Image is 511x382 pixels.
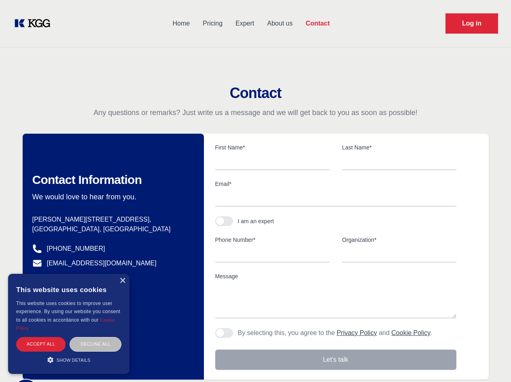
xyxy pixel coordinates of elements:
a: Expert [229,13,261,34]
a: Cookie Policy [16,318,115,331]
a: Privacy Policy [337,329,377,336]
label: Organization* [342,236,456,244]
h2: Contact Information [32,173,191,187]
a: @knowledgegategroup [32,273,113,283]
a: [EMAIL_ADDRESS][DOMAIN_NAME] [47,258,157,268]
h2: Contact [10,85,501,101]
iframe: Chat Widget [471,343,511,382]
p: [GEOGRAPHIC_DATA], [GEOGRAPHIC_DATA] [32,224,191,234]
div: I am an expert [238,217,274,225]
div: Close [119,278,125,284]
span: This website uses cookies to improve user experience. By using our website you consent to all coo... [16,301,120,323]
a: KOL Knowledge Platform: Talk to Key External Experts (KEE) [13,17,57,30]
a: Home [166,13,196,34]
p: Any questions or remarks? Just write us a message and we will get back to you as soon as possible! [10,108,501,117]
p: [PERSON_NAME][STREET_ADDRESS], [32,215,191,224]
a: Contact [299,13,336,34]
label: Email* [215,180,456,188]
div: This website uses cookies [16,280,121,299]
label: Message [215,272,456,280]
div: Decline all [70,337,121,351]
div: Show details [16,356,121,364]
span: Show details [57,358,91,363]
p: We would love to hear from you. [32,192,191,202]
a: Request Demo [445,13,498,34]
p: By selecting this, you agree to the and . [238,328,433,338]
a: Pricing [196,13,229,34]
a: Cookie Policy [391,329,430,336]
label: First Name* [215,143,329,152]
label: Last Name* [342,143,456,152]
label: Phone Number* [215,236,329,244]
a: About us [261,13,299,34]
button: Let's talk [215,350,456,370]
a: [PHONE_NUMBER] [47,244,105,254]
div: Accept all [16,337,66,351]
